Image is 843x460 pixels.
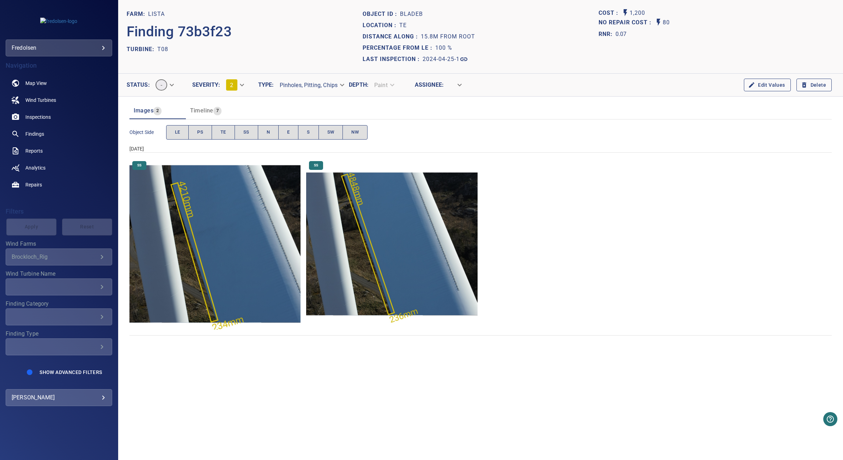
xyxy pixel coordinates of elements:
[6,109,112,125] a: inspections noActive
[6,176,112,193] a: repairs noActive
[599,19,654,26] h1: No Repair Cost :
[156,82,166,88] span: -
[654,18,663,26] svg: Auto No Repair Cost
[351,128,359,136] span: NW
[25,164,46,171] span: Analytics
[127,82,150,88] label: Status :
[6,39,112,56] div: fredolsen
[12,253,98,260] div: Brockloch_Rig
[363,32,421,41] p: Distance along :
[127,21,232,42] p: Finding 73b3f23
[235,125,258,140] button: SS
[192,82,220,88] label: Severity :
[12,392,106,403] div: [PERSON_NAME]
[369,79,399,91] div: Paint
[230,82,233,88] span: 2
[25,181,42,188] span: Repairs
[6,278,112,295] div: Wind Turbine Name
[6,301,112,307] label: Finding Category
[599,30,615,38] h1: RNR:
[599,18,654,27] span: Projected additional costs incurred by waiting 1 year to repair. This is a function of possible i...
[148,10,165,18] p: Lista
[175,128,180,136] span: LE
[166,125,368,140] div: objectSide
[363,44,435,52] p: Percentage from LE :
[306,158,478,330] img: Lista/T08/2024-04-25-1/2024-04-25-1/image162wp176.jpg
[423,55,460,63] p: 2024-04-25-1
[6,308,112,325] div: Finding Category
[134,107,153,114] span: Images
[363,55,423,63] p: Last Inspection :
[6,249,112,265] div: Wind Farms
[25,80,47,87] span: Map View
[6,338,112,355] div: Finding Type
[6,125,112,142] a: findings noActive
[127,45,157,54] p: TURBINE:
[6,208,112,215] h4: Filters
[630,8,645,18] p: 1,200
[415,82,444,88] label: Assignee :
[129,158,301,330] img: Lista/T08/2024-04-25-1/2024-04-25-1/image163wp177.jpg
[153,107,162,115] span: 2
[188,125,212,140] button: PS
[363,21,399,30] p: Location :
[615,30,627,38] p: 0.07
[310,163,322,168] span: SS
[287,128,290,136] span: E
[6,92,112,109] a: windturbines noActive
[363,10,400,18] p: Object ID :
[40,18,77,25] img: fredolsen-logo
[25,114,51,121] span: Inspections
[6,142,112,159] a: reports noActive
[400,10,423,18] p: bladeB
[327,128,334,136] span: SW
[319,125,343,140] button: SW
[621,8,630,17] svg: Auto Cost
[150,76,178,93] div: -
[197,128,203,136] span: PS
[444,79,466,91] div: ​
[25,130,44,137] span: Findings
[243,128,249,136] span: SS
[12,42,106,54] div: fredolsen
[342,125,368,140] button: NW
[349,82,369,88] label: Depth :
[6,75,112,92] a: map noActive
[129,145,832,152] div: [DATE]
[6,62,112,69] h4: Navigation
[599,10,621,17] h1: Cost :
[213,107,222,115] span: 7
[258,125,279,140] button: N
[6,331,112,337] label: Finding Type
[258,82,274,88] label: Type :
[6,241,112,247] label: Wind Farms
[744,79,790,92] button: Edit Values
[423,55,468,63] a: 2024-04-25-1
[220,128,226,136] span: TE
[157,45,168,54] p: T08
[166,125,189,140] button: LE
[274,79,349,91] div: Pinholes, Pitting, Chips
[220,76,249,93] div: 2
[25,97,56,104] span: Wind Turbines
[278,125,298,140] button: E
[663,18,670,27] p: 80
[307,128,310,136] span: S
[129,129,166,136] span: Object Side
[6,159,112,176] a: analytics noActive
[435,44,452,52] p: 100 %
[796,79,832,92] button: Delete
[127,10,148,18] p: FARM:
[35,367,106,378] button: Show Advanced Filters
[298,125,319,140] button: S
[599,8,621,18] span: The base labour and equipment costs to repair the finding. Does not include the loss of productio...
[6,271,112,277] label: Wind Turbine Name
[190,107,213,114] span: Timeline
[399,21,407,30] p: TE
[212,125,235,140] button: TE
[421,32,475,41] p: 15.8m from root
[40,369,102,375] span: Show Advanced Filters
[599,29,627,40] span: The ratio of the additional incurred cost of repair in 1 year and the cost of repairing today. Fi...
[267,128,270,136] span: N
[25,147,43,154] span: Reports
